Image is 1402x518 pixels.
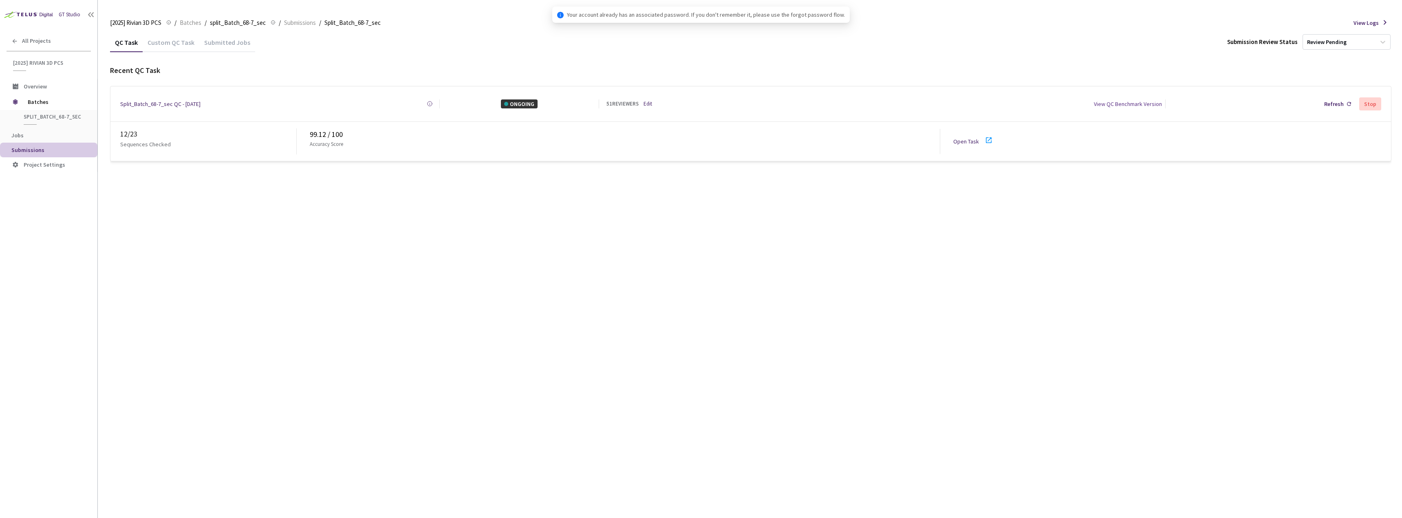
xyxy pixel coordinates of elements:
span: Batches [180,18,201,28]
span: [2025] Rivian 3D PCS [110,18,161,28]
a: Submissions [282,18,317,27]
li: / [205,18,207,28]
li: / [279,18,281,28]
span: Overview [24,83,47,90]
span: Your account already has an associated password. If you don't remember it, please use the forgot ... [567,10,845,19]
div: 99.12 / 100 [310,129,940,140]
div: Refresh [1324,99,1344,108]
span: Project Settings [24,161,65,168]
div: Submission Review Status [1227,37,1298,47]
span: Submissions [284,18,316,28]
a: Batches [178,18,203,27]
span: View Logs [1354,18,1379,27]
div: Review Pending [1307,38,1347,46]
span: Jobs [11,132,24,139]
div: Custom QC Task [143,38,199,52]
span: info-circle [557,12,564,18]
li: / [174,18,176,28]
a: Open Task [953,138,979,145]
div: 51 REVIEWERS [606,100,639,108]
span: split_Batch_68-7_sec [210,18,266,28]
a: Edit [644,100,652,108]
div: GT Studio [59,11,80,19]
span: split_Batch_68-7_sec [24,113,84,120]
div: QC Task [110,38,143,52]
li: / [319,18,321,28]
div: Submitted Jobs [199,38,255,52]
span: Split_Batch_68-7_sec [324,18,381,28]
a: Split_Batch_68-7_sec QC - [DATE] [120,99,201,108]
span: Submissions [11,146,44,154]
p: Sequences Checked [120,140,171,149]
div: Stop [1364,101,1376,107]
span: All Projects [22,37,51,44]
p: Accuracy Score [310,140,343,148]
div: ONGOING [501,99,538,108]
div: View QC Benchmark Version [1094,99,1162,108]
div: 12 / 23 [120,128,296,140]
span: [2025] Rivian 3D PCS [13,60,86,66]
span: Batches [28,94,84,110]
div: Recent QC Task [110,65,1391,76]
